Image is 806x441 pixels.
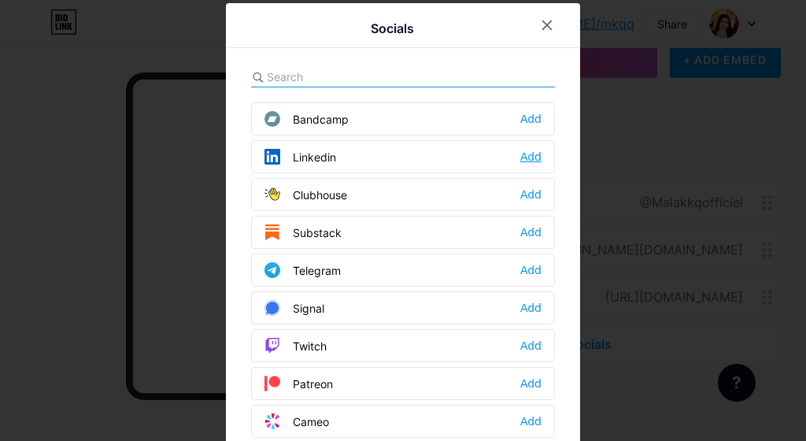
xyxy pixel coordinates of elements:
div: Bandcamp [264,111,349,127]
div: Add [520,111,542,127]
div: Add [520,224,542,240]
div: Add [520,413,542,429]
div: Clubhouse [264,187,347,202]
div: Linkedin [264,149,336,165]
div: Substack [264,224,342,240]
div: Add [520,262,542,278]
div: Add [520,187,542,202]
div: Twitch [264,338,327,354]
div: Patreon [264,376,333,391]
div: Add [520,149,542,165]
div: Signal [264,300,324,316]
div: Add [520,376,542,391]
div: Socials [371,19,414,38]
input: Search [267,69,441,85]
div: Cameo [264,413,329,429]
div: Add [520,338,542,354]
div: Telegram [264,262,341,278]
div: Add [520,300,542,316]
